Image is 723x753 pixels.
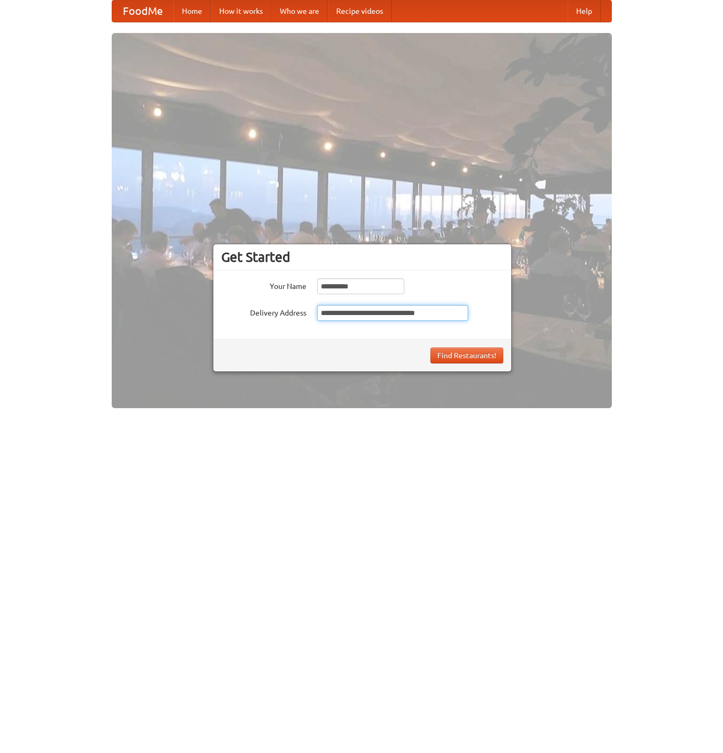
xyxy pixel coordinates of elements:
a: Help [568,1,601,22]
button: Find Restaurants! [430,347,503,363]
a: Who we are [271,1,328,22]
label: Your Name [221,278,306,292]
label: Delivery Address [221,305,306,318]
a: Recipe videos [328,1,392,22]
a: How it works [211,1,271,22]
h3: Get Started [221,249,503,265]
a: FoodMe [112,1,173,22]
a: Home [173,1,211,22]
